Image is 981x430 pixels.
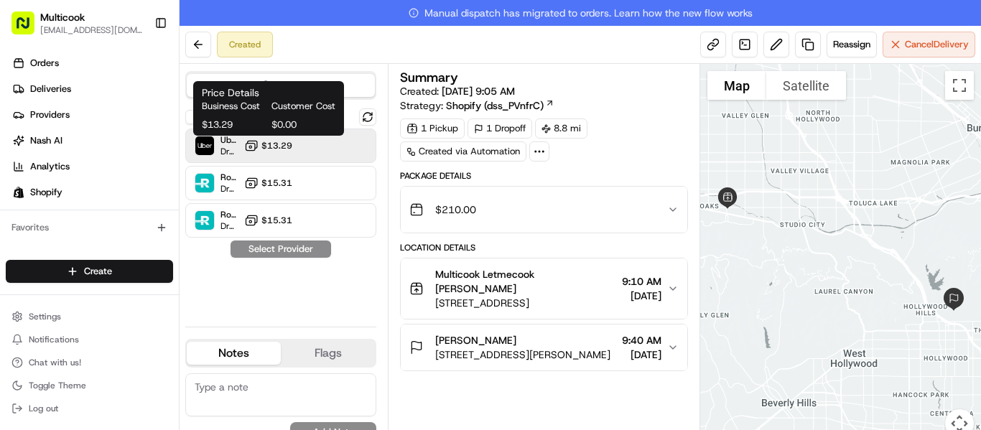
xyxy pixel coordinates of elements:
div: 1 Dropoff [468,118,532,139]
a: Analytics [6,155,179,178]
span: [DATE] [622,347,661,362]
div: Past conversations [14,187,92,198]
button: $13.29 [244,139,292,153]
span: [DATE] 9:05 AM [442,85,515,98]
button: Reassign [827,32,877,57]
img: 1736555255976-a54dd68f-1ca7-489b-9aae-adbdc363a1c4 [29,262,40,274]
button: Settings [6,307,173,327]
span: Business Cost [202,100,266,113]
span: $0.00 [271,118,335,131]
button: Notifications [6,329,173,350]
input: Clear [37,93,237,108]
span: [STREET_ADDRESS][PERSON_NAME] [435,347,610,362]
button: Show satellite imagery [766,71,846,100]
a: Deliveries [6,78,179,101]
span: Notifications [29,334,79,345]
span: Analytics [30,160,70,173]
span: Multicook Letmecook [PERSON_NAME] [435,267,616,296]
img: Roadie Rush (P2P) [195,174,214,192]
img: 1736555255976-a54dd68f-1ca7-489b-9aae-adbdc363a1c4 [14,137,40,163]
img: Wisdom Oko [14,248,37,276]
button: $210.00 [401,187,687,233]
span: Wisdom [PERSON_NAME] [45,223,153,234]
div: Package Details [400,170,688,182]
a: 📗Knowledge Base [9,315,116,341]
span: $15.31 [261,177,292,189]
span: $15.31 [261,215,292,226]
span: [PERSON_NAME] [435,333,516,347]
a: Orders [6,52,179,75]
span: Uber [220,134,238,146]
div: Start new chat [65,137,236,151]
button: See all [223,184,261,201]
span: Roadie Rush (P2P) [220,172,238,183]
a: Nash AI [6,129,179,152]
button: CancelDelivery [883,32,975,57]
span: 9:10 AM [622,274,661,289]
span: $210.00 [435,202,476,217]
button: Multicook Letmecook [PERSON_NAME][STREET_ADDRESS]9:10 AM[DATE] [401,258,687,319]
span: Roadie (P2P) [220,209,238,220]
button: Flags [281,342,375,365]
span: Toggle Theme [29,380,86,391]
span: Log out [29,403,58,414]
span: $13.29 [261,140,292,151]
img: 1736555255976-a54dd68f-1ca7-489b-9aae-adbdc363a1c4 [29,223,40,235]
span: Dropoff ETA 45 minutes [220,146,238,157]
span: Dropoff ETA - [220,220,238,232]
span: [STREET_ADDRESS] [435,296,616,310]
span: Nash AI [30,134,62,147]
a: Powered byPylon [101,323,174,335]
p: Welcome 👋 [14,57,261,80]
button: [PERSON_NAME][STREET_ADDRESS][PERSON_NAME]9:40 AM[DATE] [401,324,687,370]
span: Manual dispatch has migrated to orders. Learn how the new flow works [409,6,753,20]
span: Customer Cost [271,100,335,113]
div: Strategy: [400,98,554,113]
span: $13.29 [202,118,266,131]
button: Log out [6,398,173,419]
a: Created via Automation [400,141,526,162]
div: We're available if you need us! [65,151,197,163]
button: Start new chat [244,141,261,159]
button: Multicook[EMAIL_ADDRESS][DOMAIN_NAME] [6,6,149,40]
div: Favorites [6,216,173,239]
div: 1 Pickup [400,118,465,139]
button: Create [6,260,173,283]
img: Shopify logo [13,187,24,198]
span: [DATE] [164,261,193,273]
img: Roadie (P2P) [195,211,214,230]
span: Deliveries [30,83,71,95]
div: Location Details [400,242,688,253]
img: Uber [195,136,214,155]
h3: Summary [400,71,458,84]
img: Nash [14,14,43,43]
span: 9:40 AM [622,333,661,347]
h1: Price Details [202,85,335,100]
button: Notes [187,342,281,365]
span: Providers [30,108,70,121]
span: Shopify (dss_PVnfrC) [446,98,544,113]
button: Multicook [40,10,85,24]
span: • [156,223,161,234]
a: Shopify (dss_PVnfrC) [446,98,554,113]
a: Providers [6,103,179,126]
img: 8571987876998_91fb9ceb93ad5c398215_72.jpg [30,137,56,163]
span: Created: [400,84,515,98]
span: Shopify [30,186,62,199]
span: [DATE] [164,223,193,234]
span: Reassign [833,38,870,51]
a: Shopify [6,181,179,204]
span: Pylon [143,324,174,335]
button: Show street map [707,71,766,100]
img: Wisdom Oko [14,209,37,237]
span: [DATE] [622,289,661,303]
span: Orders [30,57,59,70]
div: 8.8 mi [535,118,587,139]
span: • [156,261,161,273]
button: Toggle fullscreen view [945,71,974,100]
span: Chat with us! [29,357,81,368]
button: [EMAIL_ADDRESS][DOMAIN_NAME] [40,24,143,36]
span: Settings [29,311,61,322]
